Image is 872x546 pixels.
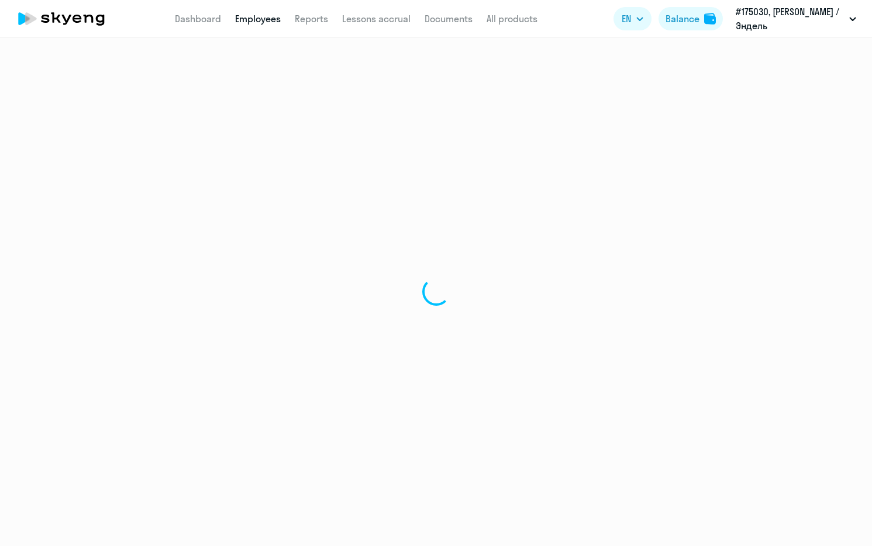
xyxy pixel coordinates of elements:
[730,5,862,33] button: #175030, [PERSON_NAME] / Эндель
[622,12,631,26] span: EN
[736,5,845,33] p: #175030, [PERSON_NAME] / Эндель
[342,13,411,25] a: Lessons accrual
[487,13,537,25] a: All products
[704,13,716,25] img: balance
[613,7,652,30] button: EN
[659,7,723,30] button: Balancebalance
[666,12,699,26] div: Balance
[175,13,221,25] a: Dashboard
[235,13,281,25] a: Employees
[425,13,473,25] a: Documents
[295,13,328,25] a: Reports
